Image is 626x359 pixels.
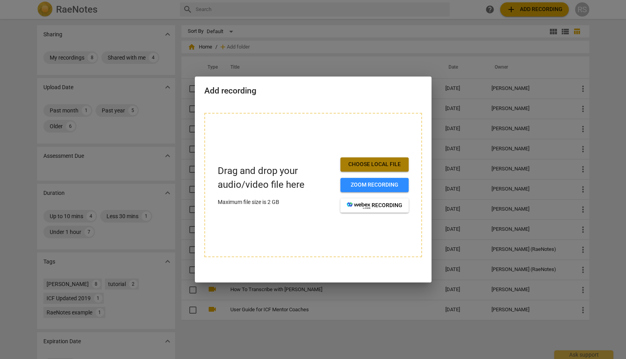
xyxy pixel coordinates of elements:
[347,181,402,189] span: Zoom recording
[204,86,422,96] h2: Add recording
[347,161,402,168] span: Choose local file
[218,198,334,206] p: Maximum file size is 2 GB
[340,157,409,172] button: Choose local file
[347,202,402,209] span: recording
[218,164,334,192] p: Drag and drop your audio/video file here
[340,178,409,192] button: Zoom recording
[340,198,409,213] button: recording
